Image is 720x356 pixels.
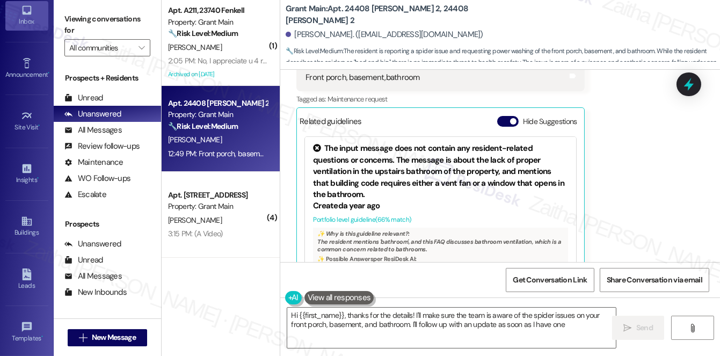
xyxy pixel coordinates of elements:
[79,333,87,342] i: 
[168,229,222,238] div: 3:15 PM: (A Video)
[523,116,577,127] label: Hide Suggestions
[92,332,136,343] span: New Message
[168,215,222,225] span: [PERSON_NAME]
[607,274,702,286] span: Share Conversation via email
[41,333,43,340] span: •
[5,1,48,30] a: Inbox
[313,143,568,200] div: The input message does not contain any resident-related questions or concerns. The message is abo...
[286,46,720,80] span: : The resident is reporting a spider issue and requesting power washing of the front porch, basem...
[317,230,563,237] div: ✨ Why is this guideline relevant?:
[64,92,103,104] div: Unread
[64,11,150,39] label: Viewing conversations for
[286,47,343,55] strong: 🔧 Risk Level: Medium
[64,157,123,168] div: Maintenance
[64,271,122,282] div: All Messages
[167,68,268,81] div: Archived on [DATE]
[168,149,302,158] div: 12:49 PM: Front porch, basement,bathroom
[64,238,121,250] div: Unanswered
[39,122,40,129] span: •
[5,107,48,136] a: Site Visit •
[168,5,267,16] div: Apt. A211, 23740 Fenkell
[612,316,664,340] button: Send
[68,329,147,346] button: New Message
[168,135,222,144] span: [PERSON_NAME]
[313,200,568,212] div: Created a year ago
[168,190,267,201] div: Apt. [STREET_ADDRESS]
[313,228,568,292] div: The resident mentions 'bathroom', and this FAQ discusses bathroom ventilation, which is a common ...
[64,108,121,120] div: Unanswered
[623,324,631,332] i: 
[600,268,709,292] button: Share Conversation via email
[48,69,49,77] span: •
[168,121,238,131] strong: 🔧 Risk Level: Medium
[64,189,106,200] div: Escalate
[168,109,267,120] div: Property: Grant Main
[5,265,48,294] a: Leads
[64,255,103,266] div: Unread
[64,141,140,152] div: Review follow-ups
[286,3,500,26] b: Grant Main: Apt. 24408 [PERSON_NAME] 2, 24408 [PERSON_NAME] 2
[506,268,594,292] button: Get Conversation Link
[64,173,130,184] div: WO Follow-ups
[69,39,133,56] input: All communities
[5,318,48,347] a: Templates •
[168,17,267,28] div: Property: Grant Main
[168,201,267,212] div: Property: Grant Main
[306,72,420,83] div: Front porch, basement,bathroom
[300,116,362,132] div: Related guidelines
[54,219,161,230] div: Prospects
[328,95,388,104] span: Maintenance request
[54,317,161,328] div: Residents
[313,214,568,226] div: Portfolio level guideline ( 66 % match)
[168,42,222,52] span: [PERSON_NAME]
[287,308,616,348] textarea: Hi {{first_name}}, thanks for the details! I'll make sure the team is aware of the spider issues ...
[5,212,48,241] a: Buildings
[54,72,161,84] div: Prospects + Residents
[64,287,127,298] div: New Inbounds
[286,29,483,40] div: [PERSON_NAME]. ([EMAIL_ADDRESS][DOMAIN_NAME])
[37,175,39,182] span: •
[5,159,48,188] a: Insights •
[688,324,696,332] i: 
[139,43,144,52] i: 
[317,255,563,263] div: ✨ Possible Answer s per ResiDesk AI:
[296,91,584,107] div: Tagged as:
[636,322,653,333] span: Send
[168,56,492,66] div: 2:05 PM: No, I appreciate u 4 reaching out even if nothing gets done. Also is this dog friendly p...
[168,98,267,109] div: Apt. 24408 [PERSON_NAME] 2, 24408 [PERSON_NAME] 2
[513,274,587,286] span: Get Conversation Link
[168,28,238,38] strong: 🔧 Risk Level: Medium
[64,125,122,136] div: All Messages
